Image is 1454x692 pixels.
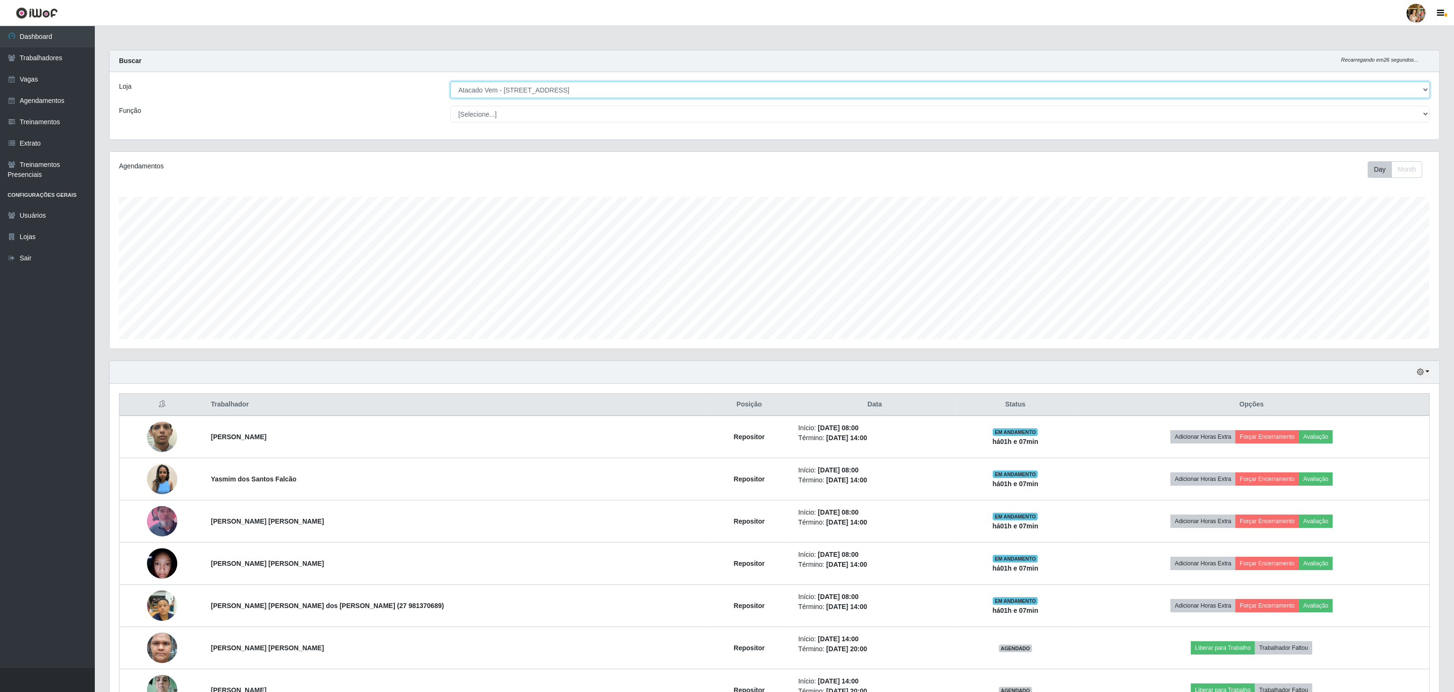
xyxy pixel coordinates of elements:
[826,518,867,526] time: [DATE] 14:00
[1255,641,1312,655] button: Trabalhador Faltou
[798,550,951,560] li: Início:
[798,433,951,443] li: Término:
[818,508,859,516] time: [DATE] 08:00
[818,677,859,685] time: [DATE] 14:00
[1171,472,1235,486] button: Adicionar Horas Extra
[147,585,177,626] img: 1755367565245.jpeg
[818,424,859,432] time: [DATE] 08:00
[818,635,859,643] time: [DATE] 14:00
[147,617,177,679] img: 1753220579080.jpeg
[1171,599,1235,612] button: Adicionar Horas Extra
[211,602,444,609] strong: [PERSON_NAME] [PERSON_NAME] dos [PERSON_NAME] (27 981370689)
[1235,430,1299,443] button: Forçar Encerramento
[119,82,131,92] label: Loja
[798,602,951,612] li: Término:
[993,428,1038,436] span: EM ANDAMENTO
[1368,161,1392,178] button: Day
[734,475,765,483] strong: Repositor
[119,106,141,116] label: Função
[147,494,177,548] img: 1752090635186.jpeg
[706,394,793,416] th: Posição
[798,465,951,475] li: Início:
[826,476,867,484] time: [DATE] 14:00
[818,466,859,474] time: [DATE] 08:00
[826,645,867,653] time: [DATE] 20:00
[798,634,951,644] li: Início:
[734,560,765,567] strong: Repositor
[1074,394,1429,416] th: Opções
[1235,472,1299,486] button: Forçar Encerramento
[826,603,867,610] time: [DATE] 14:00
[211,433,266,441] strong: [PERSON_NAME]
[1235,599,1299,612] button: Forçar Encerramento
[826,434,867,442] time: [DATE] 14:00
[993,471,1038,478] span: EM ANDAMENTO
[147,543,177,583] img: 1753224440001.jpeg
[1341,57,1418,63] i: Recarregando em 26 segundos...
[1299,472,1333,486] button: Avaliação
[1299,515,1333,528] button: Avaliação
[798,423,951,433] li: Início:
[993,555,1038,563] span: EM ANDAMENTO
[1299,557,1333,570] button: Avaliação
[205,394,706,416] th: Trabalhador
[993,564,1039,572] strong: há 01 h e 07 min
[793,394,957,416] th: Data
[798,517,951,527] li: Término:
[818,551,859,558] time: [DATE] 08:00
[993,438,1039,445] strong: há 01 h e 07 min
[993,597,1038,605] span: EM ANDAMENTO
[1171,515,1235,528] button: Adicionar Horas Extra
[734,517,765,525] strong: Repositor
[1299,430,1333,443] button: Avaliação
[957,394,1074,416] th: Status
[818,593,859,600] time: [DATE] 08:00
[1235,557,1299,570] button: Forçar Encerramento
[734,602,765,609] strong: Repositor
[1171,430,1235,443] button: Adicionar Horas Extra
[734,433,765,441] strong: Repositor
[798,644,951,654] li: Término:
[826,561,867,568] time: [DATE] 14:00
[211,517,324,525] strong: [PERSON_NAME] [PERSON_NAME]
[798,560,951,570] li: Término:
[1171,557,1235,570] button: Adicionar Horas Extra
[147,403,177,471] img: 1747894818332.jpeg
[147,464,177,494] img: 1751205248263.jpeg
[993,607,1039,614] strong: há 01 h e 07 min
[1299,599,1333,612] button: Avaliação
[798,507,951,517] li: Início:
[1235,515,1299,528] button: Forçar Encerramento
[1391,161,1422,178] button: Month
[1191,641,1255,655] button: Liberar para Trabalho
[999,645,1032,652] span: AGENDADO
[798,592,951,602] li: Início:
[119,57,141,65] strong: Buscar
[211,475,297,483] strong: Yasmim dos Santos Falcão
[211,644,324,652] strong: [PERSON_NAME] [PERSON_NAME]
[734,644,765,652] strong: Repositor
[993,513,1038,520] span: EM ANDAMENTO
[1368,161,1430,178] div: Toolbar with button groups
[993,480,1039,488] strong: há 01 h e 07 min
[1368,161,1422,178] div: First group
[16,7,58,19] img: CoreUI Logo
[211,560,324,567] strong: [PERSON_NAME] [PERSON_NAME]
[798,676,951,686] li: Início:
[119,161,657,171] div: Agendamentos
[993,522,1039,530] strong: há 01 h e 07 min
[798,475,951,485] li: Término:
